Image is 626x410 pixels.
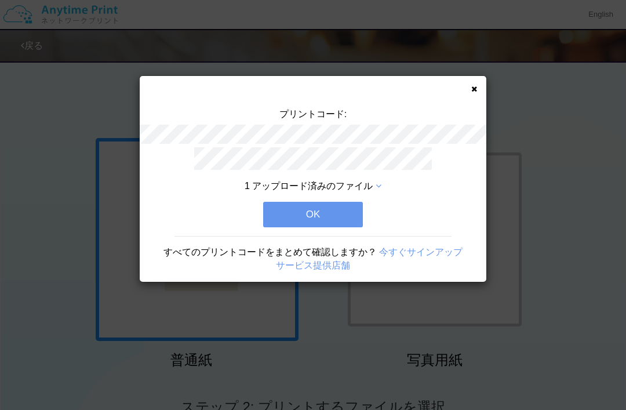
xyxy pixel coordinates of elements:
[379,247,463,257] a: 今すぐサインアップ
[279,109,347,119] span: プリントコード:
[163,247,377,257] span: すべてのプリントコードをまとめて確認しますか？
[276,260,350,270] a: サービス提供店舗
[263,202,363,227] button: OK
[245,181,373,191] span: 1 アップロード済みのファイル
